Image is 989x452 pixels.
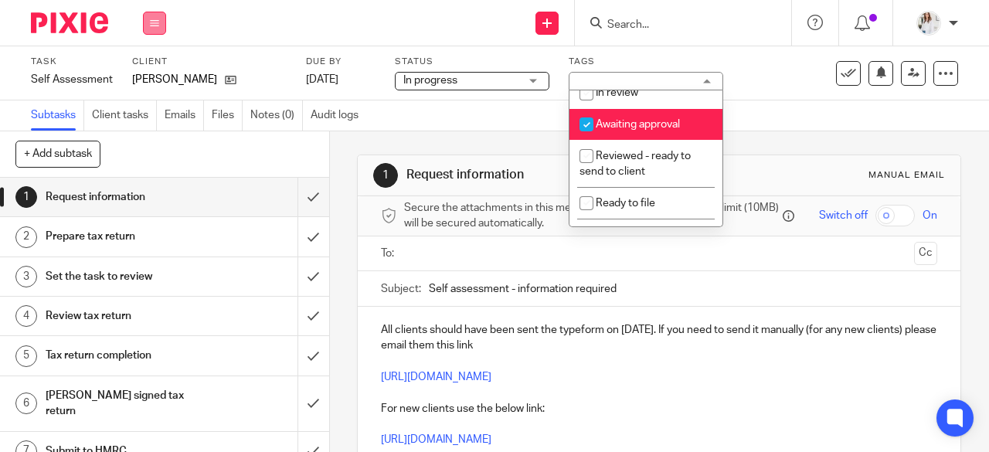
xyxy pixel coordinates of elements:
h1: Review tax return [46,304,203,328]
a: [URL][DOMAIN_NAME] [381,434,491,445]
div: 2 [15,226,37,248]
a: Emails [165,100,204,131]
h1: Request information [406,167,692,183]
span: On [923,208,937,223]
span: Switch off [819,208,868,223]
p: For new clients use the below link: [381,401,937,416]
label: Client [132,56,287,68]
div: 1 [373,163,398,188]
label: Due by [306,56,376,68]
div: 6 [15,393,37,414]
div: 3 [15,266,37,287]
a: Subtasks [31,100,84,131]
img: Daisy.JPG [916,11,941,36]
h1: [PERSON_NAME] signed tax return [46,384,203,423]
label: To: [381,246,398,261]
a: Client tasks [92,100,157,131]
h1: Prepare tax return [46,225,203,248]
div: 4 [15,305,37,327]
span: Secure the attachments in this message. Files exceeding the size limit (10MB) will be secured aut... [404,200,779,232]
label: Tags [569,56,723,68]
div: 5 [15,345,37,367]
span: Reviewed - ready to send to client [579,151,691,178]
button: + Add subtask [15,141,100,167]
span: Ready to file [596,198,655,209]
span: In progress [403,75,457,86]
span: [DATE] [306,74,338,85]
div: 1 [15,186,37,208]
h1: Set the task to review [46,265,203,288]
h1: Request information [46,185,203,209]
button: Cc [914,242,937,265]
a: Notes (0) [250,100,303,131]
a: Audit logs [311,100,366,131]
a: Files [212,100,243,131]
label: Status [395,56,549,68]
span: Awaiting approval [596,119,680,130]
input: Search [606,19,745,32]
span: In review [596,87,638,98]
p: [PERSON_NAME] [132,72,217,87]
p: All clients should have been sent the typeform on [DATE]. If you need to send it manually (for an... [381,322,937,354]
img: Pixie [31,12,108,33]
div: Manual email [868,169,945,182]
label: Subject: [381,281,421,297]
h1: Tax return completion [46,344,203,367]
a: [URL][DOMAIN_NAME] [381,372,491,382]
label: Task [31,56,113,68]
div: Self Assessment [31,72,113,87]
